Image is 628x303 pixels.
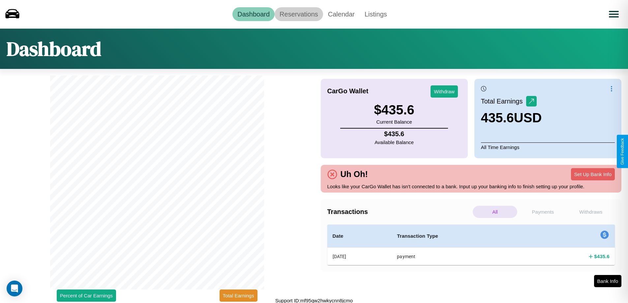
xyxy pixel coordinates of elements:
[481,142,615,152] p: All Time Earnings
[323,7,360,21] a: Calendar
[571,168,615,180] button: Set Up Bank Info
[7,281,22,296] div: Open Intercom Messenger
[327,208,471,216] h4: Transactions
[374,117,414,126] p: Current Balance
[481,95,526,107] p: Total Earnings
[57,289,116,302] button: Percent of Car Earnings
[327,248,392,265] th: [DATE]
[360,7,392,21] a: Listings
[594,275,621,287] button: Bank Info
[337,169,371,179] h4: Uh Oh!
[374,130,414,138] h4: $ 435.6
[374,103,414,117] h3: $ 435.6
[232,7,275,21] a: Dashboard
[569,206,613,218] p: Withdraws
[521,206,565,218] p: Payments
[481,110,542,125] h3: 435.6 USD
[327,225,615,265] table: simple table
[220,289,257,302] button: Total Earnings
[431,85,458,98] button: Withdraw
[473,206,517,218] p: All
[374,138,414,147] p: Available Balance
[7,35,101,62] h1: Dashboard
[594,253,610,260] h4: $ 435.6
[605,5,623,23] button: Open menu
[397,232,523,240] h4: Transaction Type
[620,138,625,165] div: Give Feedback
[327,87,369,95] h4: CarGo Wallet
[392,248,528,265] th: payment
[333,232,387,240] h4: Date
[327,182,615,191] p: Looks like your CarGo Wallet has isn't connected to a bank. Input up your banking info to finish ...
[275,7,323,21] a: Reservations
